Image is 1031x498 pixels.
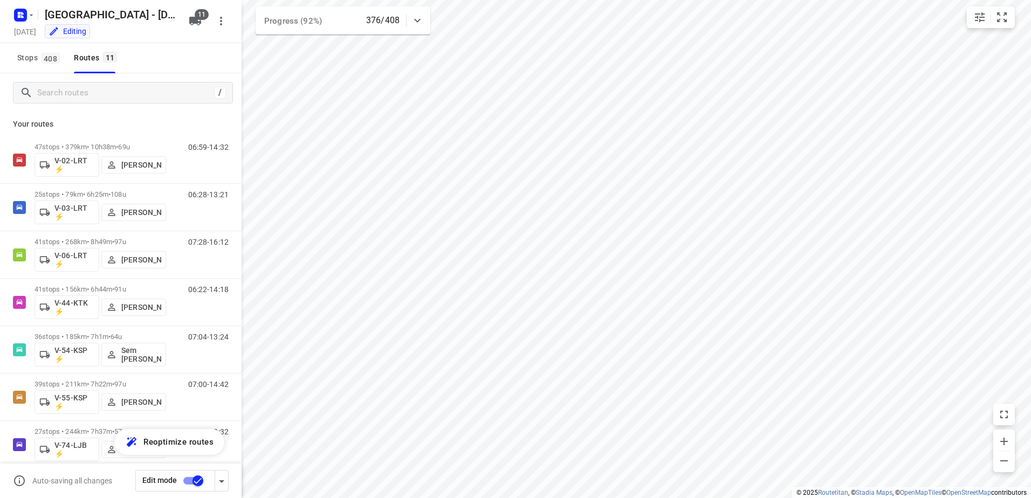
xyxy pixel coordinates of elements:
button: V-44-KTK ⚡ [35,295,99,319]
p: V-44-KTK ⚡ [54,299,94,316]
span: 97u [114,238,126,246]
button: V-02-LRT ⚡ [35,153,99,177]
p: 36 stops • 185km • 7h1m [35,333,166,341]
h5: [DATE] [10,25,40,38]
p: V-02-LRT ⚡ [54,156,94,174]
button: [PERSON_NAME] [101,441,166,458]
span: 108u [111,190,126,198]
p: 06:28-13:21 [188,190,229,199]
p: Your routes [13,119,229,130]
p: 27 stops • 244km • 7h37m [35,427,166,435]
span: • [112,427,114,435]
button: V-06-LRT ⚡ [35,248,99,272]
span: • [112,285,114,293]
p: 07:28-16:12 [188,238,229,246]
button: V-54-KSP ⚡ [35,343,99,366]
p: V-54-KSP ⚡ [54,346,94,363]
p: 07:04-13:24 [188,333,229,341]
span: 408 [41,53,60,64]
p: 41 stops • 156km • 6h44m [35,285,166,293]
span: • [112,238,114,246]
div: small contained button group [967,6,1015,28]
p: [PERSON_NAME] [121,208,161,217]
button: [PERSON_NAME] [101,299,166,316]
button: Sem [PERSON_NAME] [101,343,166,366]
button: More [210,10,232,32]
button: Fit zoom [991,6,1013,28]
span: • [108,190,111,198]
span: 57u [114,427,126,435]
button: V-03-LRT ⚡ [35,200,99,224]
p: [PERSON_NAME] [121,398,161,406]
span: 64u [111,333,122,341]
p: V-03-LRT ⚡ [54,204,94,221]
p: 41 stops • 268km • 8h49m [35,238,166,246]
li: © 2025 , © , © © contributors [796,489,1027,496]
div: Routes [74,51,120,65]
p: [PERSON_NAME] [121,161,161,169]
p: 47 stops • 379km • 10h38m [35,143,166,151]
p: 06:22-14:18 [188,285,229,294]
p: 25 stops • 79km • 6h25m [35,190,166,198]
p: [PERSON_NAME] [121,303,161,312]
span: • [116,143,118,151]
span: 97u [114,380,126,388]
span: 69u [118,143,129,151]
button: Map settings [969,6,991,28]
p: 07:03-13:32 [188,427,229,436]
button: [PERSON_NAME] [101,251,166,268]
p: 07:00-14:42 [188,380,229,389]
button: V-55-KSP ⚡ [35,390,99,414]
p: V-06-LRT ⚡ [54,251,94,268]
button: V-74-LJB ⚡ [35,438,99,461]
input: Search routes [37,85,214,101]
a: Routetitan [818,489,848,496]
button: [PERSON_NAME] [101,393,166,411]
span: • [108,333,111,341]
div: / [214,87,226,99]
span: • [112,380,114,388]
a: OpenStreetMap [946,489,991,496]
a: OpenMapTiles [900,489,941,496]
button: [PERSON_NAME] [101,156,166,174]
p: Auto-saving all changes [32,476,112,485]
span: Progress (92%) [264,16,322,26]
p: 39 stops • 211km • 7h22m [35,380,166,388]
button: Reoptimize routes [114,429,224,455]
span: Stops [17,51,63,65]
span: 11 [195,9,209,20]
button: [PERSON_NAME] [101,204,166,221]
button: 11 [184,10,206,32]
span: Edit mode [142,476,177,485]
span: 11 [103,52,118,63]
h5: [GEOGRAPHIC_DATA] - [DATE] [40,6,180,23]
p: 376/408 [366,14,400,27]
p: Sem [PERSON_NAME] [121,346,161,363]
p: V-55-KSP ⚡ [54,393,94,411]
span: 91u [114,285,126,293]
div: You are currently in edit mode. [49,26,86,37]
p: V-74-LJB ⚡ [54,441,94,458]
span: Reoptimize routes [143,435,214,449]
p: 06:59-14:32 [188,143,229,151]
div: Progress (92%)376/408 [256,6,430,34]
p: [PERSON_NAME] [121,255,161,264]
a: Stadia Maps [856,489,892,496]
div: Driver app settings [215,474,228,487]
